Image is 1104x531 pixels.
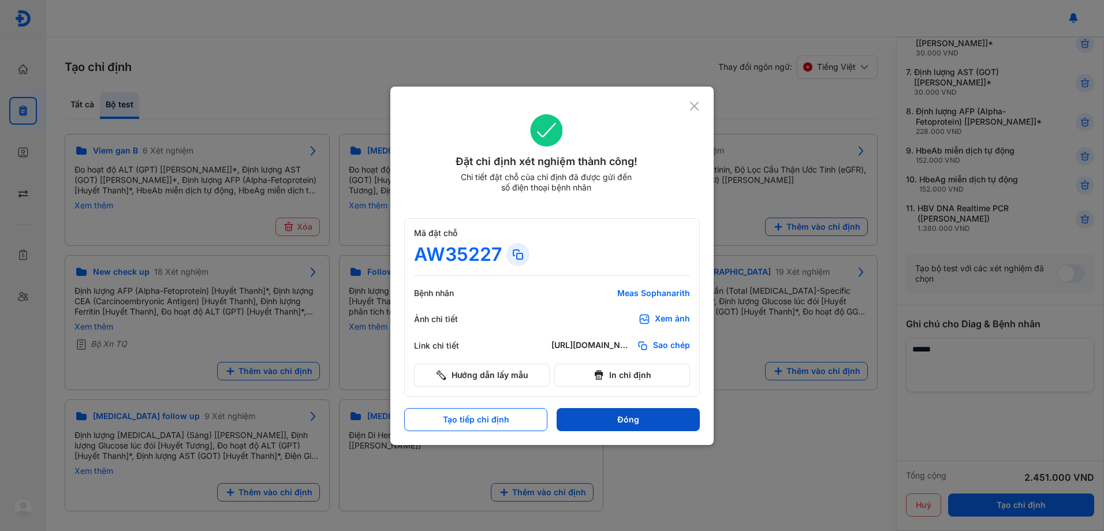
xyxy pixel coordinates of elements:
[653,340,690,351] span: Sao chép
[456,172,637,193] div: Chi tiết đặt chỗ của chỉ định đã được gửi đến số điện thoại bệnh nhân
[404,408,547,431] button: Tạo tiếp chỉ định
[551,340,632,351] div: [URL][DOMAIN_NAME]
[414,243,502,266] div: AW35227
[551,288,690,298] div: Meas Sophanarith
[554,364,690,387] button: In chỉ định
[414,314,483,324] div: Ảnh chi tiết
[414,364,550,387] button: Hướng dẫn lấy mẫu
[557,408,700,431] button: Đóng
[404,154,689,170] div: Đặt chỉ định xét nghiệm thành công!
[414,228,690,238] div: Mã đặt chỗ
[655,313,690,325] div: Xem ảnh
[414,288,483,298] div: Bệnh nhân
[414,341,483,351] div: Link chi tiết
